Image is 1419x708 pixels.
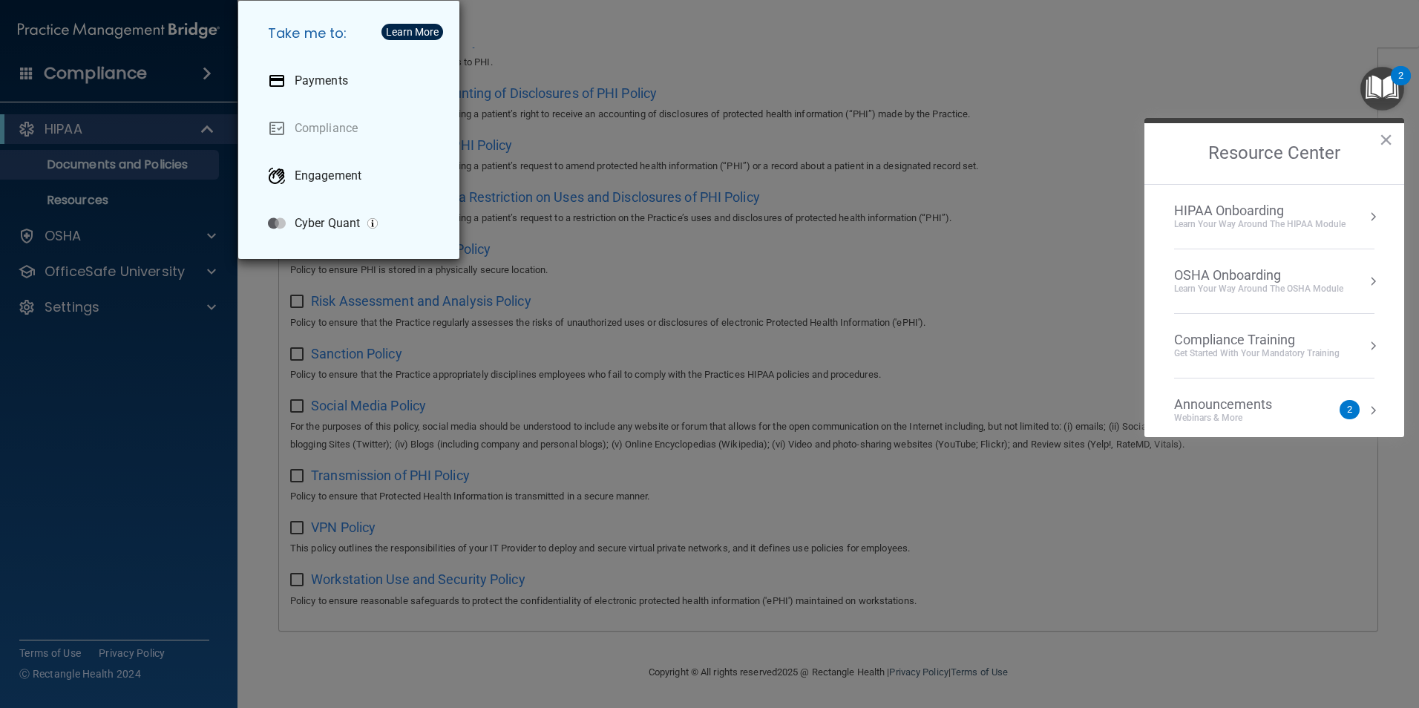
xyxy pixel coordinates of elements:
div: Learn your way around the OSHA module [1174,283,1343,295]
h5: Take me to: [256,13,448,54]
div: Announcements [1174,396,1302,413]
div: Webinars & More [1174,412,1302,425]
div: OSHA Onboarding [1174,267,1343,283]
a: Compliance [256,108,448,149]
p: Payments [295,73,348,88]
button: Close [1379,128,1393,151]
div: 2 [1398,76,1403,95]
p: Engagement [295,168,361,183]
button: Learn More [381,24,443,40]
h2: Resource Center [1144,123,1404,184]
a: Engagement [256,155,448,197]
div: Learn More [386,27,439,37]
div: Compliance Training [1174,332,1340,348]
a: Cyber Quant [256,203,448,244]
p: Cyber Quant [295,216,360,231]
a: Payments [256,60,448,102]
button: Open Resource Center, 2 new notifications [1360,67,1404,111]
div: Learn Your Way around the HIPAA module [1174,218,1346,231]
div: HIPAA Onboarding [1174,203,1346,219]
div: Get Started with your mandatory training [1174,347,1340,360]
div: Resource Center [1144,118,1404,437]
